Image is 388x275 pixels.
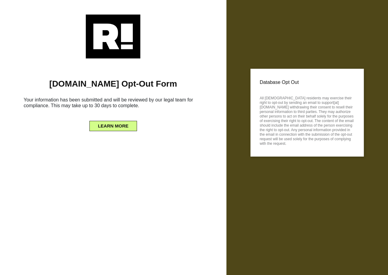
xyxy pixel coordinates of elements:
[260,94,355,146] p: All [DEMOGRAPHIC_DATA] residents may exercise their right to opt-out by sending an email to suppo...
[9,79,217,89] h1: [DOMAIN_NAME] Opt-Out Form
[89,121,137,131] button: LEARN MORE
[86,15,140,58] img: Retention.com
[9,94,217,113] h6: Your information has been submitted and will be reviewed by our legal team for compliance. This m...
[260,78,355,87] p: Database Opt Out
[89,122,137,127] a: LEARN MORE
